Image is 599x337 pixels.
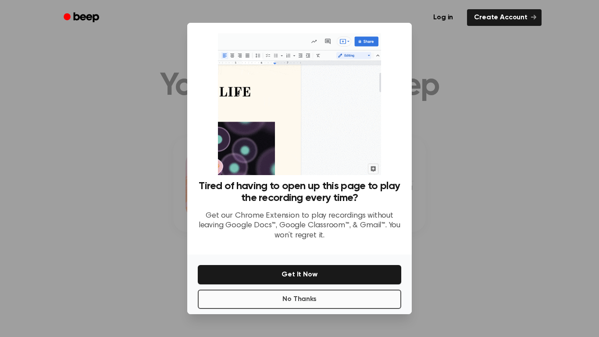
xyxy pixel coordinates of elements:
[218,33,381,175] img: Beep extension in action
[57,9,107,26] a: Beep
[198,265,401,284] button: Get It Now
[198,180,401,204] h3: Tired of having to open up this page to play the recording every time?
[198,211,401,241] p: Get our Chrome Extension to play recordings without leaving Google Docs™, Google Classroom™, & Gm...
[198,290,401,309] button: No Thanks
[424,7,462,28] a: Log in
[467,9,542,26] a: Create Account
